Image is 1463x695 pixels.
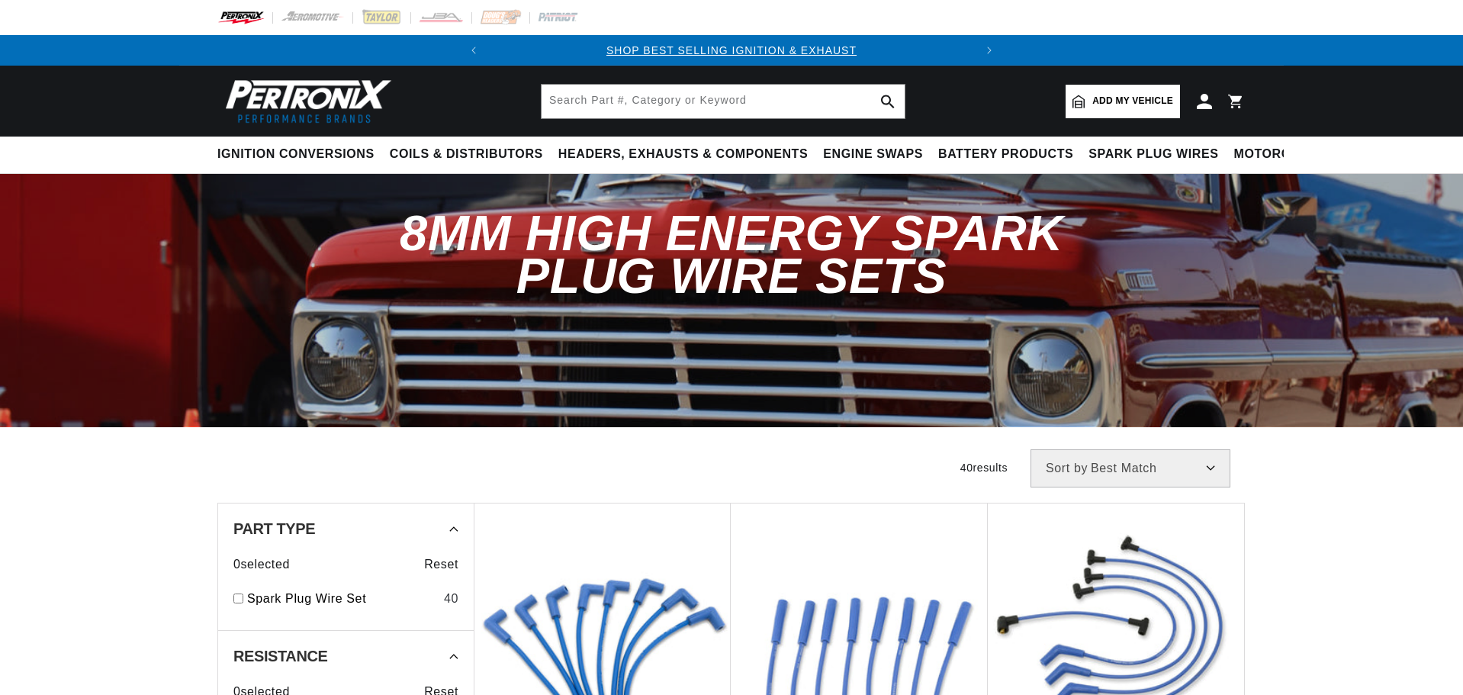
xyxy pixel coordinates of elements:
summary: Motorcycle [1227,137,1333,172]
slideshow-component: Translation missing: en.sections.announcements.announcement_bar [179,35,1284,66]
a: SHOP BEST SELLING IGNITION & EXHAUST [606,44,857,56]
a: Spark Plug Wire Set [247,589,438,609]
span: Add my vehicle [1092,94,1173,108]
summary: Headers, Exhausts & Components [551,137,815,172]
summary: Spark Plug Wires [1081,137,1226,172]
span: Sort by [1046,462,1088,475]
button: Translation missing: en.sections.announcements.next_announcement [974,35,1005,66]
span: Coils & Distributors [390,146,543,162]
img: Pertronix [217,75,393,127]
select: Sort by [1031,449,1230,487]
span: Battery Products [938,146,1073,162]
span: Spark Plug Wires [1088,146,1218,162]
summary: Coils & Distributors [382,137,551,172]
summary: Battery Products [931,137,1081,172]
span: 40 results [960,462,1008,474]
div: 1 of 2 [489,42,974,59]
div: Announcement [489,42,974,59]
summary: Engine Swaps [815,137,931,172]
span: 0 selected [233,555,290,574]
button: search button [871,85,905,118]
button: Translation missing: en.sections.announcements.previous_announcement [458,35,489,66]
span: Motorcycle [1234,146,1325,162]
span: Ignition Conversions [217,146,375,162]
input: Search Part #, Category or Keyword [542,85,905,118]
span: Resistance [233,648,327,664]
div: 40 [444,589,458,609]
span: 8mm High Energy Spark Plug Wire Sets [400,205,1063,303]
span: Reset [424,555,458,574]
summary: Ignition Conversions [217,137,382,172]
span: Part Type [233,521,315,536]
span: Engine Swaps [823,146,923,162]
a: Add my vehicle [1066,85,1180,118]
span: Headers, Exhausts & Components [558,146,808,162]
